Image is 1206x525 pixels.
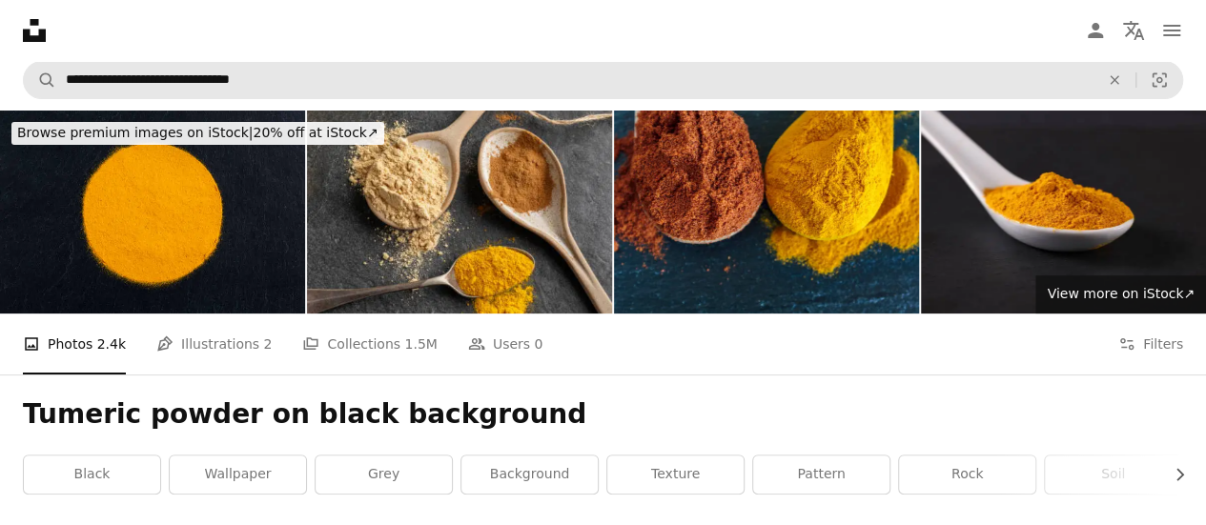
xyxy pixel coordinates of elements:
[1153,11,1191,50] button: Menu
[607,455,744,494] a: texture
[468,313,543,374] a: Users 0
[17,125,378,140] span: 20% off at iStock ↗
[170,455,306,494] a: wallpaper
[753,455,889,494] a: pattern
[1118,313,1183,374] button: Filters
[534,333,542,354] span: 0
[1047,286,1195,301] span: View more on iStock ↗
[1035,275,1206,313] a: View more on iStock↗
[17,125,253,140] span: Browse premium images on iStock |
[1094,62,1135,98] button: Clear
[1114,11,1153,50] button: Language
[23,397,1183,432] h1: Tumeric powder on black background
[264,333,273,354] span: 2
[1136,62,1182,98] button: Visual search
[307,111,612,313] img: Variation of spices. Alternative medicine concept. Spices for ayurvedic treatment. Ingredients fo...
[23,19,46,42] a: Home — Unsplash
[156,313,272,374] a: Illustrations 2
[461,455,598,494] a: background
[404,333,437,354] span: 1.5M
[1076,11,1114,50] a: Log in / Sign up
[302,313,437,374] a: Collections 1.5M
[614,111,919,313] img: High Angle View Of Spices
[23,61,1183,99] form: Find visuals sitewide
[316,455,452,494] a: grey
[1045,455,1181,494] a: soil
[1162,455,1183,494] button: scroll list to the right
[24,455,160,494] a: black
[24,62,56,98] button: Search Unsplash
[899,455,1035,494] a: rock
